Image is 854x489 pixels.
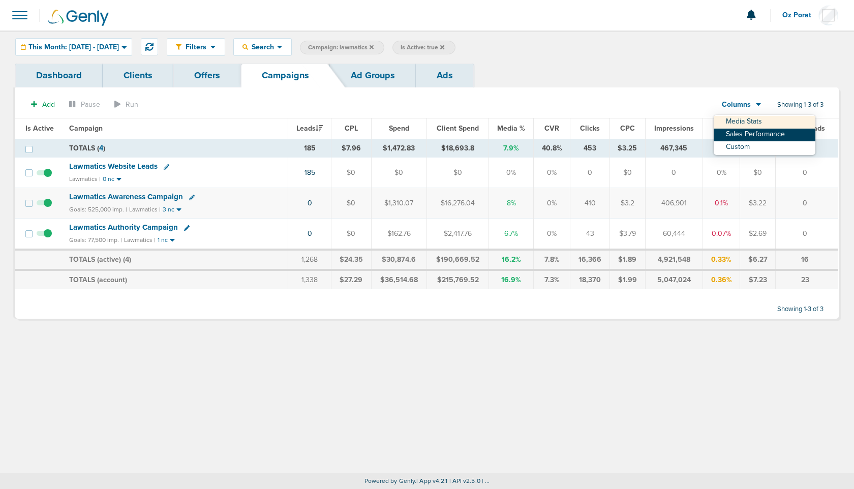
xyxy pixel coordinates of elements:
[570,158,609,188] td: 0
[437,124,479,133] span: Client Spend
[489,250,534,270] td: 16.2%
[782,12,818,19] span: Oz Porat
[371,158,427,188] td: $0
[645,270,703,289] td: 5,047,024
[427,139,489,158] td: $18,693.8
[173,64,241,87] a: Offers
[740,270,776,289] td: $7.23
[308,199,312,207] a: 0
[777,101,823,109] span: Showing 1-3 of 3
[497,124,525,133] span: Media %
[714,141,815,154] a: Custom
[570,250,609,270] td: 16,366
[609,158,645,188] td: $0
[703,219,740,250] td: 0.07%
[740,188,776,219] td: $3.22
[401,43,444,52] span: Is Active: true
[740,158,776,188] td: $0
[371,250,427,270] td: $30,874.6
[776,219,839,250] td: 0
[645,250,703,270] td: 4,921,548
[124,236,156,243] small: Lawmatics |
[427,250,489,270] td: $190,669.52
[331,250,372,270] td: $24.35
[740,219,776,250] td: $2.69
[449,477,480,484] span: | API v2.5.0
[25,97,60,112] button: Add
[331,219,372,250] td: $0
[69,223,178,232] span: Lawmatics Authority Campaign
[63,139,288,158] td: TOTALS ( )
[63,270,288,289] td: TOTALS (account)
[129,206,161,213] small: Lawmatics |
[181,43,210,51] span: Filters
[69,236,122,244] small: Goals: 77,500 imp. |
[534,250,570,270] td: 7.8%
[620,124,635,133] span: CPC
[740,250,776,270] td: $6.27
[776,250,839,270] td: 16
[331,158,372,188] td: $0
[703,270,740,289] td: 0.36%
[103,175,114,183] small: 0 nc
[776,188,839,219] td: 0
[345,124,358,133] span: CPL
[416,477,447,484] span: | App v4.2.1
[248,43,277,51] span: Search
[69,124,103,133] span: Campaign
[570,219,609,250] td: 43
[777,305,823,314] span: Showing 1-3 of 3
[163,206,174,213] small: 3 nc
[609,219,645,250] td: $3.79
[389,124,409,133] span: Spend
[722,100,751,110] span: Columns
[482,477,490,484] span: | ...
[714,129,815,141] a: Sales Performance
[371,139,427,158] td: $1,472.83
[645,139,703,158] td: 467,345
[25,124,54,133] span: Is Active
[158,236,168,244] small: 1 nc
[534,219,570,250] td: 0%
[703,188,740,219] td: 0.1%
[371,270,427,289] td: $36,514.68
[703,158,740,188] td: 0%
[609,250,645,270] td: $1.89
[288,270,331,289] td: 1,338
[570,139,609,158] td: 453
[427,270,489,289] td: $215,769.52
[544,124,559,133] span: CVR
[103,64,173,87] a: Clients
[69,192,183,201] span: Lawmatics Awareness Campaign
[296,124,323,133] span: Leads
[703,250,740,270] td: 0.33%
[654,124,694,133] span: Impressions
[714,116,815,129] a: Media Stats
[534,139,570,158] td: 40.8%
[288,139,331,158] td: 185
[331,139,372,158] td: $7.96
[15,64,103,87] a: Dashboard
[534,158,570,188] td: 0%
[99,144,103,152] span: 4
[125,255,129,264] span: 4
[371,219,427,250] td: $162.76
[371,188,427,219] td: $1,310.07
[609,270,645,289] td: $1.99
[42,100,55,109] span: Add
[534,188,570,219] td: 0%
[570,188,609,219] td: 410
[69,175,101,182] small: Lawmatics |
[645,219,703,250] td: 60,444
[48,10,109,26] img: Genly
[776,158,839,188] td: 0
[427,158,489,188] td: $0
[489,270,534,289] td: 16.9%
[609,139,645,158] td: $3.25
[489,219,534,250] td: 6.7%
[609,188,645,219] td: $3.2
[69,162,158,171] span: Lawmatics Website Leads
[308,229,312,238] a: 0
[580,124,600,133] span: Clicks
[416,64,474,87] a: Ads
